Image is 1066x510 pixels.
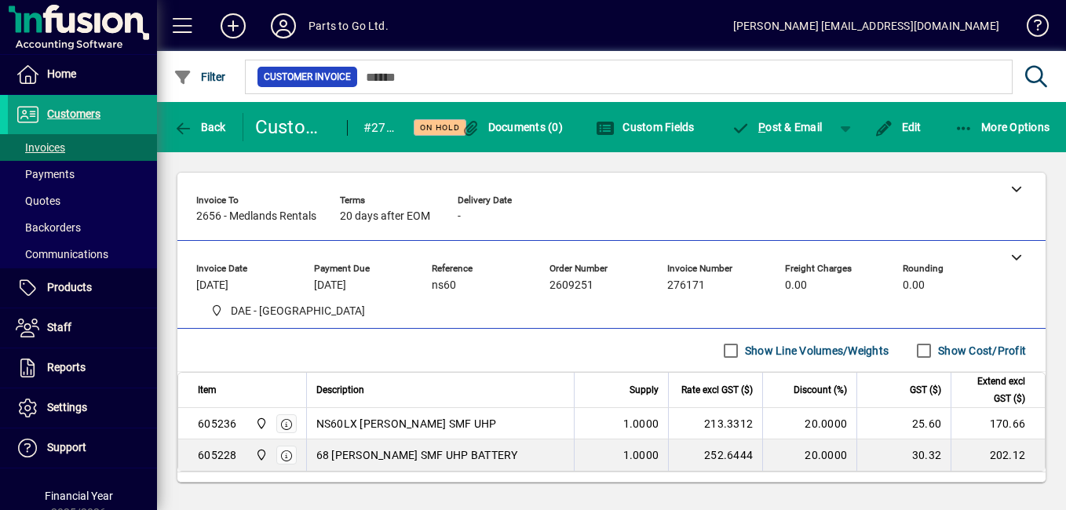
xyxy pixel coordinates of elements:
span: Description [316,381,364,399]
span: Filter [173,71,226,83]
span: Support [47,441,86,454]
td: 202.12 [951,439,1045,471]
span: Backorders [16,221,81,234]
span: GST ($) [910,381,941,399]
button: Custom Fields [592,113,699,141]
span: More Options [955,121,1050,133]
td: 25.60 [856,408,951,439]
button: More Options [951,113,1054,141]
span: Invoices [16,141,65,154]
button: Documents (0) [457,113,567,141]
span: DAE - Great Barrier Island [251,446,269,464]
span: Edit [874,121,922,133]
span: Payments [16,168,75,180]
div: 213.3312 [678,416,753,432]
span: Custom Fields [596,121,695,133]
span: Rate excl GST ($) [681,381,753,399]
div: 605236 [198,416,237,432]
span: DAE - [GEOGRAPHIC_DATA] [231,303,365,319]
div: [PERSON_NAME] [EMAIL_ADDRESS][DOMAIN_NAME] [733,13,999,38]
a: Products [8,268,157,308]
button: Profile [258,12,308,40]
button: Post & Email [724,113,831,141]
span: Reports [47,361,86,373]
a: Support [8,428,157,468]
a: Home [8,55,157,94]
td: 170.66 [951,408,1045,439]
span: [DATE] [314,279,346,292]
span: Supply [630,381,659,399]
span: DAE - Great Barrier Island [204,301,371,321]
a: Invoices [8,134,157,161]
a: Backorders [8,214,157,241]
div: 252.6444 [678,447,753,463]
span: Extend excl GST ($) [961,373,1025,407]
label: Show Cost/Profit [935,343,1026,359]
button: Add [208,12,258,40]
td: 20.0000 [762,439,856,471]
span: Quotes [16,195,60,207]
span: Customer Invoice [264,69,351,85]
span: - [458,210,461,223]
span: Documents (0) [461,121,563,133]
td: 30.32 [856,439,951,471]
span: Financial Year [45,490,113,502]
label: Show Line Volumes/Weights [742,343,889,359]
span: Home [47,67,76,80]
span: NS60LX [PERSON_NAME] SMF UHP [316,416,497,432]
td: 20.0000 [762,408,856,439]
span: 1.0000 [623,447,659,463]
div: Parts to Go Ltd. [308,13,389,38]
span: Products [47,281,92,293]
a: Settings [8,388,157,428]
span: Item [198,381,217,399]
button: Back [170,113,230,141]
span: 276171 [667,279,705,292]
span: P [758,121,765,133]
span: Customers [47,107,100,120]
button: Filter [170,63,230,91]
span: ost & Email [732,121,823,133]
span: [DATE] [196,279,228,292]
a: Reports [8,348,157,388]
div: 605228 [198,447,237,463]
div: #276171 [363,115,394,140]
span: ns60 [432,279,456,292]
span: 0.00 [785,279,807,292]
span: Discount (%) [794,381,847,399]
span: 0.00 [903,279,925,292]
a: Quotes [8,188,157,214]
span: Staff [47,321,71,333]
span: 20 days after EOM [340,210,430,223]
span: DAE - Great Barrier Island [251,415,269,432]
button: Edit [871,113,925,141]
a: Knowledge Base [1015,3,1046,54]
a: Payments [8,161,157,188]
span: 68 [PERSON_NAME] SMF UHP BATTERY [316,447,518,463]
a: Staff [8,308,157,348]
span: 2609251 [549,279,593,292]
span: On hold [420,122,460,133]
span: Settings [47,401,87,413]
a: Communications [8,241,157,268]
span: 1.0000 [623,416,659,432]
span: Back [173,121,226,133]
span: 2656 - Medlands Rentals [196,210,316,223]
app-page-header-button: Back [157,113,243,141]
span: Communications [16,248,108,260]
div: Customer Invoice [255,115,331,140]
